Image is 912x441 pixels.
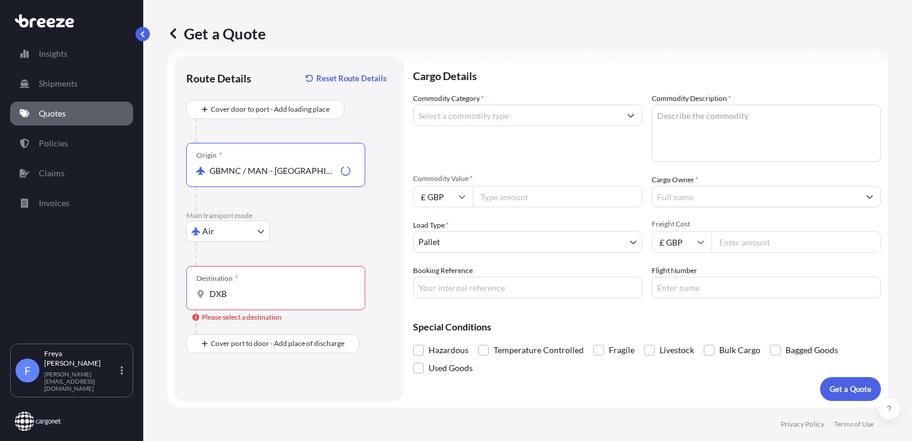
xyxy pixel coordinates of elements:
span: Cover port to door - Add place of discharge [211,338,344,350]
label: Cargo Owner [652,174,698,186]
p: Policies [39,137,68,149]
p: Route Details [186,71,251,85]
input: Your internal reference [413,277,642,298]
input: Origin [209,165,336,177]
p: Claims [39,167,64,179]
span: Fragile [609,341,634,359]
a: Insights [10,42,133,66]
div: Origin [196,151,222,160]
span: Commodity Value [413,174,642,183]
p: Invoices [39,197,69,209]
input: Full name [652,186,859,207]
p: Insights [39,48,67,60]
label: Flight Number [652,265,697,277]
img: organization-logo [15,412,61,431]
div: Destination [196,274,238,283]
button: Pallet [413,231,642,253]
input: Select a commodity type [414,105,620,126]
button: Show suggestions [620,105,642,126]
button: Select transport [186,220,270,242]
p: Quotes [39,108,66,120]
a: Claims [10,161,133,185]
span: Cover door to port - Add loading place [211,103,329,115]
label: Commodity Description [652,93,731,105]
a: Shipments [10,72,133,96]
span: Used Goods [429,359,473,377]
p: Cargo Details [413,57,881,93]
p: [PERSON_NAME][EMAIL_ADDRESS][DOMAIN_NAME] [44,370,118,392]
span: Bulk Cargo [719,341,760,359]
a: Policies [10,131,133,155]
p: Main transport mode [186,211,392,220]
div: Please select a destination [192,311,282,323]
label: Commodity Category [413,93,484,105]
span: F [24,365,30,376]
input: Type amount [473,186,642,207]
input: Enter amount [711,231,881,253]
p: Freya [PERSON_NAME] [44,349,118,368]
p: Get a Quote [830,383,871,395]
span: Bagged Goods [785,341,838,359]
a: Quotes [10,102,133,125]
span: Livestock [660,341,694,359]
a: Invoices [10,191,133,215]
p: Get a Quote [167,24,266,43]
input: Destination [209,288,350,300]
span: Hazardous [429,341,469,359]
p: Special Conditions [413,322,881,332]
button: Cover door to port - Add loading place [186,100,344,119]
a: Terms of Use [834,419,874,429]
span: Pallet [418,236,440,248]
a: Privacy Policy [781,419,824,429]
input: Enter name [652,277,881,298]
span: Temperature Controlled [494,341,584,359]
button: Reset Route Details [300,69,392,88]
p: Reset Route Details [316,72,387,84]
button: Cover port to door - Add place of discharge [186,334,359,353]
div: Loading [341,166,350,176]
button: Get a Quote [820,377,881,401]
span: Freight Cost [652,219,881,229]
span: Load Type [413,219,449,231]
p: Shipments [39,78,78,90]
label: Booking Reference [413,265,473,277]
span: Air [202,225,214,237]
button: Show suggestions [859,186,880,207]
